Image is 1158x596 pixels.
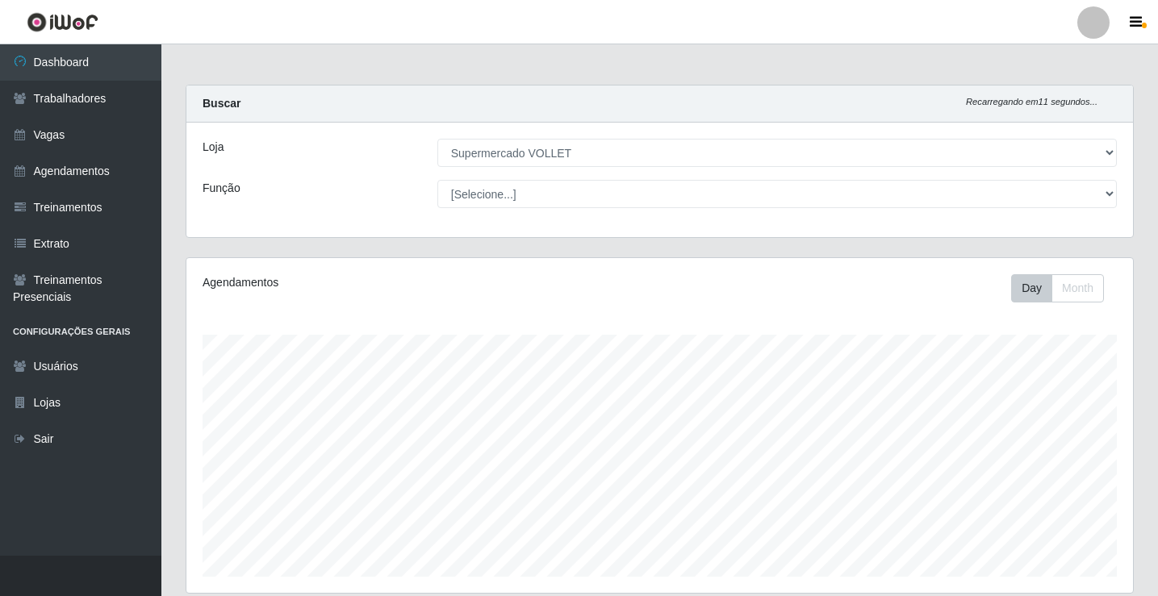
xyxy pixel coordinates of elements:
[203,97,240,110] strong: Buscar
[1011,274,1052,302] button: Day
[203,274,570,291] div: Agendamentos
[1011,274,1104,302] div: First group
[203,180,240,197] label: Função
[1011,274,1117,302] div: Toolbar with button groups
[203,139,224,156] label: Loja
[27,12,98,32] img: CoreUI Logo
[1051,274,1104,302] button: Month
[966,97,1097,106] i: Recarregando em 11 segundos...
